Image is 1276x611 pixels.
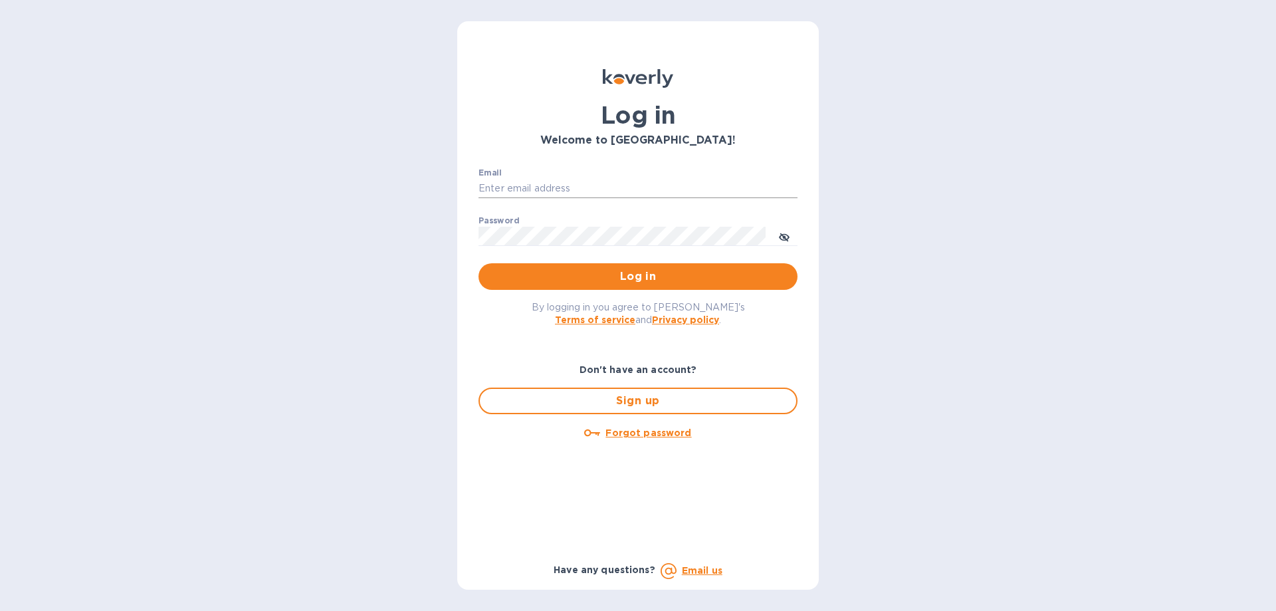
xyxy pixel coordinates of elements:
[490,393,786,409] span: Sign up
[478,263,797,290] button: Log in
[580,364,697,375] b: Don't have an account?
[682,565,722,576] a: Email us
[478,388,797,414] button: Sign up
[478,169,502,177] label: Email
[478,101,797,129] h1: Log in
[478,134,797,147] h3: Welcome to [GEOGRAPHIC_DATA]!
[652,314,719,325] a: Privacy policy
[554,564,655,575] b: Have any questions?
[532,302,745,325] span: By logging in you agree to [PERSON_NAME]'s and .
[771,223,797,249] button: toggle password visibility
[605,428,691,438] u: Forgot password
[555,314,635,325] a: Terms of service
[603,69,673,88] img: Koverly
[478,217,519,225] label: Password
[489,269,787,285] span: Log in
[478,179,797,199] input: Enter email address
